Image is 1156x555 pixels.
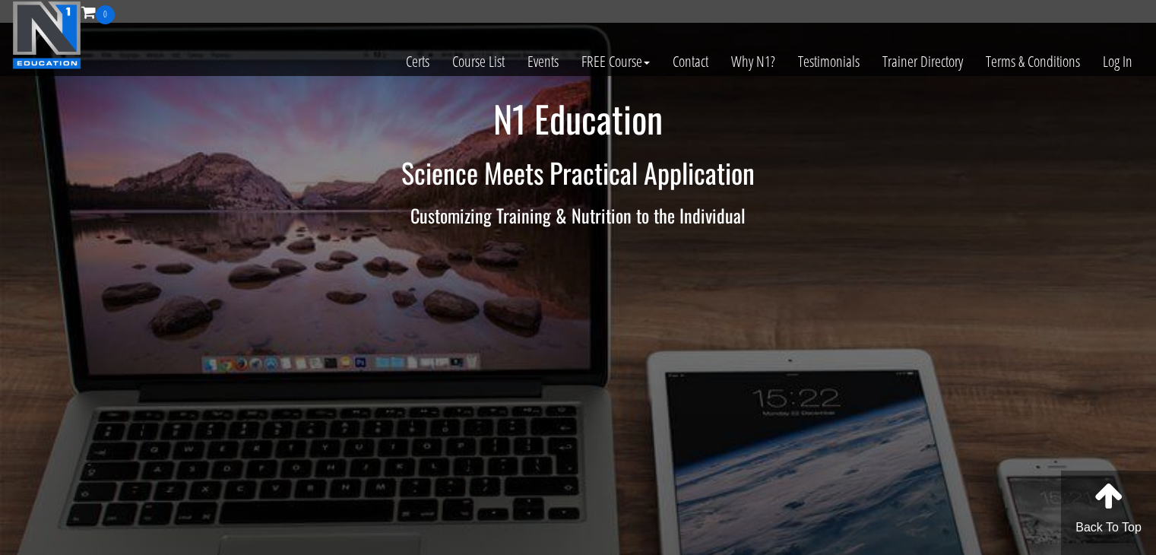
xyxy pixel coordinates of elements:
h3: Customizing Training & Nutrition to the Individual [134,205,1023,225]
a: Contact [661,24,720,99]
a: Course List [441,24,516,99]
span: 0 [96,5,115,24]
img: n1-education [12,1,81,69]
a: 0 [81,2,115,22]
a: Log In [1091,24,1144,99]
a: Certs [394,24,441,99]
h1: N1 Education [134,99,1023,139]
a: Why N1? [720,24,787,99]
a: Terms & Conditions [974,24,1091,99]
a: Testimonials [787,24,871,99]
h2: Science Meets Practical Application [134,157,1023,188]
a: Events [516,24,570,99]
a: FREE Course [570,24,661,99]
a: Trainer Directory [871,24,974,99]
